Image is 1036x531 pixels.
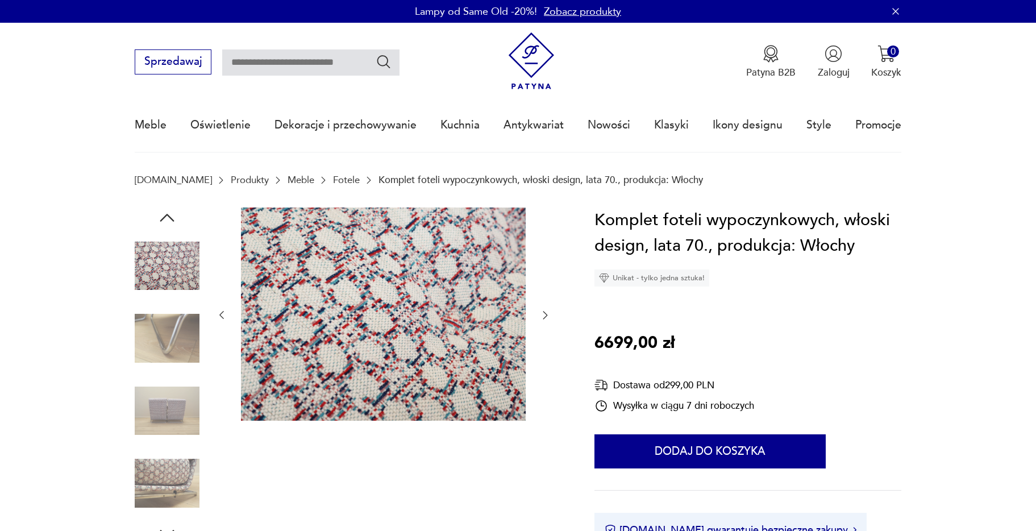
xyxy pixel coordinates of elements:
a: [DOMAIN_NAME] [135,175,212,185]
p: Lampy od Same Old -20%! [415,5,537,19]
a: Klasyki [654,99,689,151]
p: Komplet foteli wypoczynkowych, włoski design, lata 70., produkcja: Włochy [378,175,703,185]
a: Fotele [333,175,360,185]
p: Patyna B2B [746,66,796,79]
p: Zaloguj [818,66,850,79]
div: Unikat - tylko jedna sztuka! [594,269,709,287]
button: 0Koszyk [871,45,901,79]
img: Ikona dostawy [594,378,608,392]
a: Ikona medaluPatyna B2B [746,45,796,79]
a: Dekoracje i przechowywanie [274,99,417,151]
h1: Komplet foteli wypoczynkowych, włoski design, lata 70., produkcja: Włochy [594,208,901,259]
a: Nowości [588,99,630,151]
a: Ikony designu [713,99,783,151]
img: Zdjęcie produktu Komplet foteli wypoczynkowych, włoski design, lata 70., produkcja: Włochy [135,234,199,298]
button: Zaloguj [818,45,850,79]
a: Oświetlenie [190,99,251,151]
a: Sprzedawaj [135,58,211,67]
button: Sprzedawaj [135,49,211,74]
p: 6699,00 zł [594,330,675,356]
a: Kuchnia [440,99,480,151]
img: Ikona diamentu [599,273,609,283]
img: Ikonka użytkownika [825,45,842,63]
img: Zdjęcie produktu Komplet foteli wypoczynkowych, włoski design, lata 70., produkcja: Włochy [135,451,199,516]
button: Szukaj [376,53,392,70]
div: Wysyłka w ciągu 7 dni roboczych [594,399,754,413]
a: Style [806,99,831,151]
img: Ikona medalu [762,45,780,63]
div: Dostawa od 299,00 PLN [594,378,754,392]
button: Patyna B2B [746,45,796,79]
a: Meble [135,99,167,151]
img: Ikona koszyka [877,45,895,63]
img: Zdjęcie produktu Komplet foteli wypoczynkowych, włoski design, lata 70., produkcja: Włochy [135,379,199,443]
img: Patyna - sklep z meblami i dekoracjami vintage [503,32,560,90]
div: 0 [887,45,899,57]
img: Zdjęcie produktu Komplet foteli wypoczynkowych, włoski design, lata 70., produkcja: Włochy [241,208,526,421]
a: Antykwariat [504,99,564,151]
img: Zdjęcie produktu Komplet foteli wypoczynkowych, włoski design, lata 70., produkcja: Włochy [135,306,199,371]
a: Meble [288,175,314,185]
p: Koszyk [871,66,901,79]
a: Promocje [855,99,901,151]
button: Dodaj do koszyka [594,434,826,468]
a: Produkty [231,175,269,185]
a: Zobacz produkty [544,5,621,19]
